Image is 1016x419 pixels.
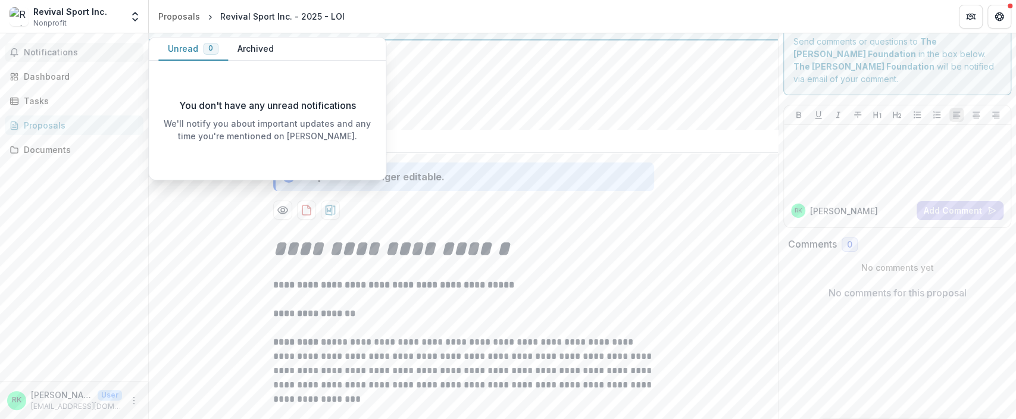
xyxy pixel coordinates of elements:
[910,108,924,122] button: Bullet List
[847,240,852,250] span: 0
[12,396,21,404] div: Roman Khripunov
[31,401,122,412] p: [EMAIL_ADDRESS][DOMAIN_NAME]
[154,8,205,25] a: Proposals
[793,61,934,71] strong: The [PERSON_NAME] Foundation
[917,201,1004,220] button: Add Comment
[24,95,134,107] div: Tasks
[959,5,983,29] button: Partners
[33,5,107,18] div: Revival Sport Inc.
[10,7,29,26] img: Revival Sport Inc.
[208,44,213,52] span: 0
[890,108,904,122] button: Heading 2
[220,10,345,23] div: Revival Sport Inc. - 2025 - LOI
[851,108,865,122] button: Strike
[158,10,200,23] div: Proposals
[158,37,228,61] button: Unread
[158,50,749,64] h2: Revival Sport Inc. - 2025 - LOI
[930,108,944,122] button: Ordered List
[788,261,1006,274] p: No comments yet
[24,119,134,132] div: Proposals
[795,208,802,214] div: Roman Khripunov
[5,43,143,62] button: Notifications
[98,390,122,401] p: User
[949,108,964,122] button: Align Left
[33,18,67,29] span: Nonprofit
[783,25,1011,95] div: Send comments or questions to in the box below. will be notified via email of your comment.
[829,286,967,300] p: No comments for this proposal
[788,239,837,250] h2: Comments
[811,108,826,122] button: Underline
[5,91,143,111] a: Tasks
[792,108,806,122] button: Bold
[5,140,143,160] a: Documents
[989,108,1003,122] button: Align Right
[810,205,878,217] p: [PERSON_NAME]
[5,67,143,86] a: Dashboard
[24,143,134,156] div: Documents
[127,5,143,29] button: Open entity switcher
[273,201,292,220] button: Preview dc7447c2-ad01-45b8-94ef-fca11723b46c-0.pdf
[297,201,316,220] button: download-proposal
[870,108,884,122] button: Heading 1
[831,108,845,122] button: Italicize
[987,5,1011,29] button: Get Help
[154,8,349,25] nav: breadcrumb
[24,70,134,83] div: Dashboard
[127,393,141,408] button: More
[158,117,376,142] p: We'll notify you about important updates and any time you're mentioned on [PERSON_NAME].
[179,98,356,112] p: You don't have any unread notifications
[969,108,983,122] button: Align Center
[31,389,93,401] p: [PERSON_NAME]
[321,201,340,220] button: download-proposal
[24,48,139,58] span: Notifications
[228,37,283,61] button: Archived
[5,115,143,135] a: Proposals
